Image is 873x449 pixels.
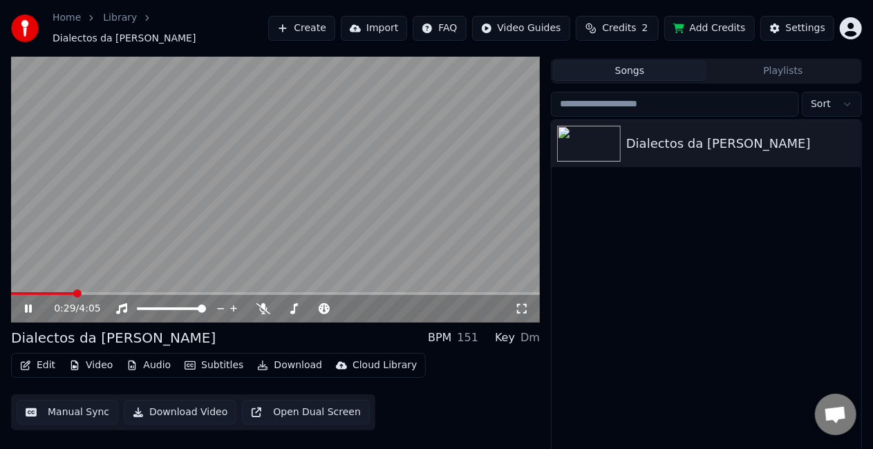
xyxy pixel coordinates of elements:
div: Dialectos da [PERSON_NAME] [626,134,856,153]
button: Create [268,16,335,41]
img: youka [11,15,39,42]
button: Edit [15,356,61,375]
button: Manual Sync [17,400,118,425]
a: Home [53,11,81,25]
div: Cloud Library [353,359,417,372]
div: BPM [428,329,451,346]
div: 151 [458,329,479,346]
button: Import [341,16,407,41]
button: Download Video [124,400,236,425]
button: Download [252,356,328,375]
button: Settings [760,16,834,41]
button: Audio [121,356,176,375]
nav: breadcrumb [53,11,268,46]
button: FAQ [413,16,466,41]
div: / [54,302,87,316]
span: Dialectos da [PERSON_NAME] [53,32,196,46]
div: Settings [786,21,825,35]
span: 0:29 [54,302,75,316]
span: 4:05 [79,302,100,316]
span: 2 [642,21,648,35]
a: Library [103,11,137,25]
div: Key [495,329,515,346]
div: Dm [520,329,540,346]
button: Songs [553,61,706,81]
span: Sort [811,97,831,111]
span: Credits [602,21,636,35]
button: Open Dual Screen [242,400,370,425]
button: Video [64,356,118,375]
div: Dialectos da [PERSON_NAME] [11,328,216,347]
button: Credits2 [576,16,659,41]
button: Subtitles [179,356,249,375]
button: Add Credits [664,16,755,41]
button: Video Guides [472,16,570,41]
div: Open chat [815,394,856,435]
button: Playlists [706,61,860,81]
